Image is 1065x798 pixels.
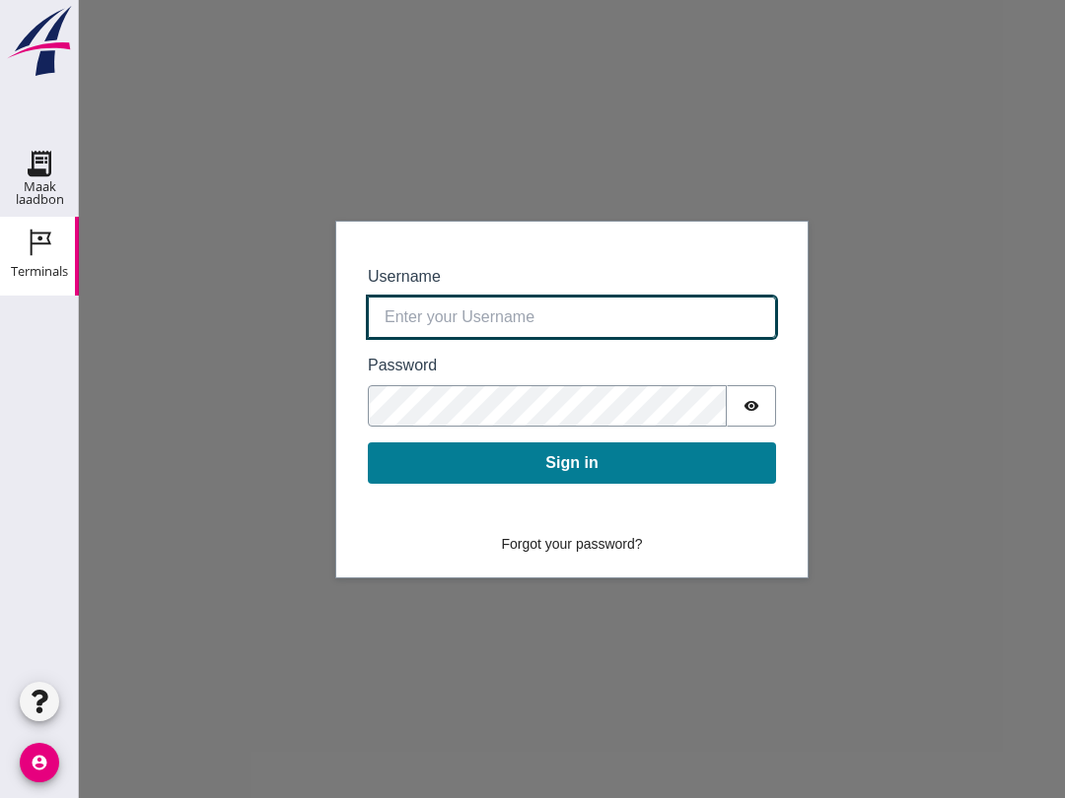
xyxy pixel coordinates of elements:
[20,743,59,782] i: account_circle
[11,265,68,278] div: Terminals
[289,265,697,289] label: Username
[289,354,697,377] label: Password
[289,297,697,338] input: Enter your Username
[4,5,75,78] img: logo-small.a267ee39.svg
[289,442,697,484] button: Sign in
[409,527,576,562] button: Forgot your password?
[648,385,697,427] button: Show password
